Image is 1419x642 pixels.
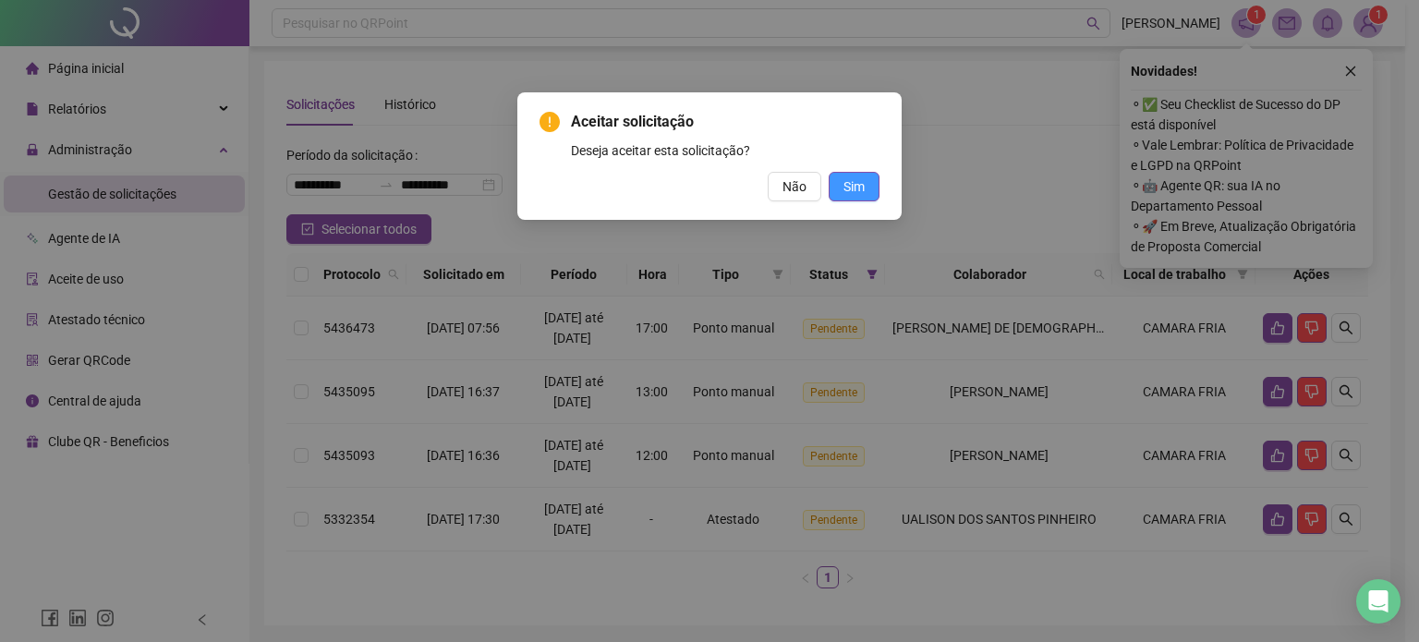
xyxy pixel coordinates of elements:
[571,111,879,133] span: Aceitar solicitação
[571,140,879,161] div: Deseja aceitar esta solicitação?
[768,172,821,201] button: Não
[1356,579,1401,624] div: Open Intercom Messenger
[843,176,865,197] span: Sim
[782,176,807,197] span: Não
[829,172,879,201] button: Sim
[540,112,560,132] span: exclamation-circle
